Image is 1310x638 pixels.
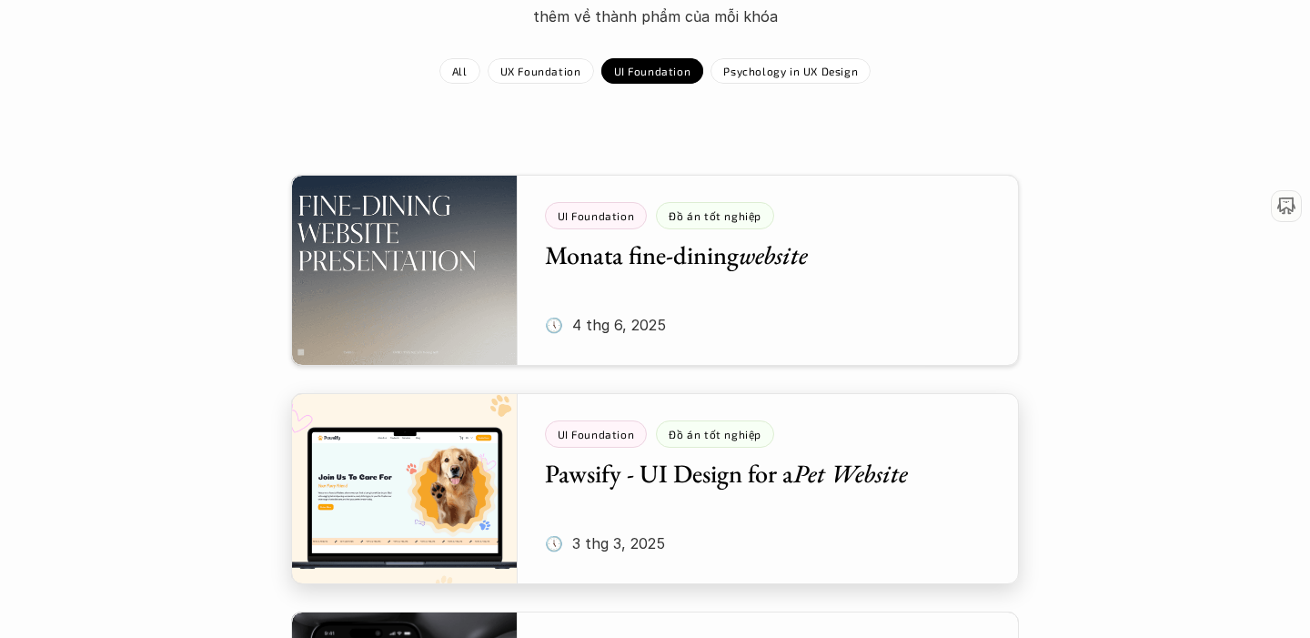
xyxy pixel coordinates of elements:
p: Psychology in UX Design [723,65,858,77]
a: All [439,58,480,84]
a: UX Foundation [488,58,594,84]
a: Psychology in UX Design [710,58,871,84]
p: UX Foundation [500,65,581,77]
a: UI FoundationĐồ án tốt nghiệpMonata fine-diningwebsite🕔 4 thg 6, 2025 [291,175,1019,366]
a: UI Foundation [601,58,704,84]
a: UI FoundationĐồ án tốt nghiệpPawsify - UI Design for aPet Website🕔 3 thg 3, 2025 [291,393,1019,584]
p: All [452,65,468,77]
p: UI Foundation [614,65,691,77]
